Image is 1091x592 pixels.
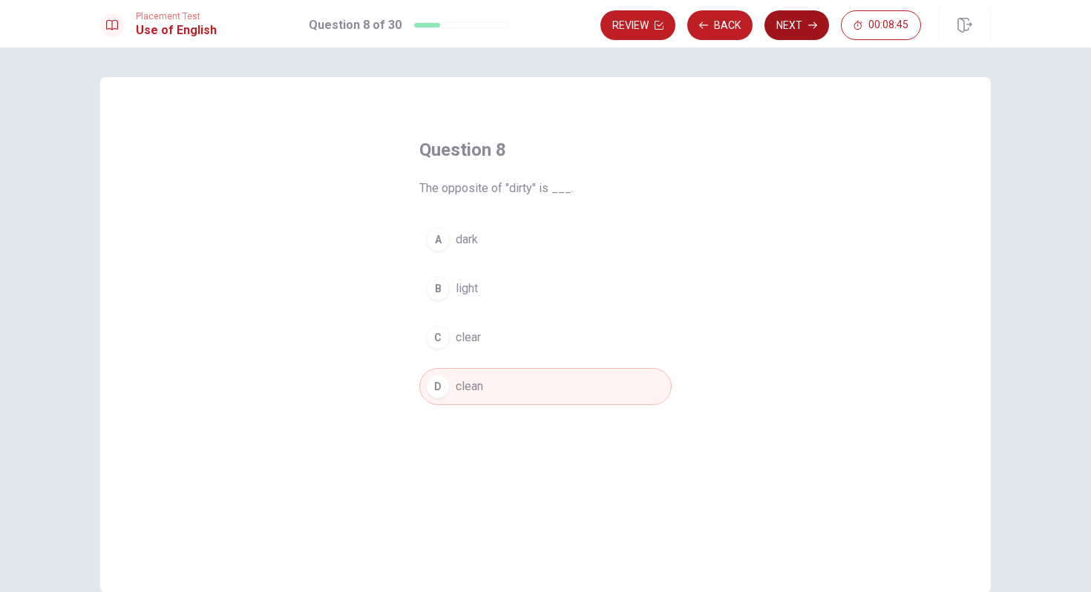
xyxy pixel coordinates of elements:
[419,319,672,356] button: Cclear
[309,16,402,34] h1: Question 8 of 30
[419,221,672,258] button: Adark
[426,228,450,251] div: A
[456,329,481,346] span: clear
[841,10,921,40] button: 00:08:45
[426,277,450,300] div: B
[687,10,753,40] button: Back
[764,10,829,40] button: Next
[419,270,672,307] button: Blight
[456,231,478,249] span: dark
[456,280,478,297] span: light
[419,180,672,197] span: The opposite of "dirty" is ___.
[868,19,908,31] span: 00:08:45
[136,22,217,39] h1: Use of English
[426,375,450,398] div: D
[456,378,483,395] span: clean
[136,11,217,22] span: Placement Test
[419,368,672,405] button: Dclean
[600,10,675,40] button: Review
[419,138,672,162] h4: Question 8
[426,326,450,349] div: C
